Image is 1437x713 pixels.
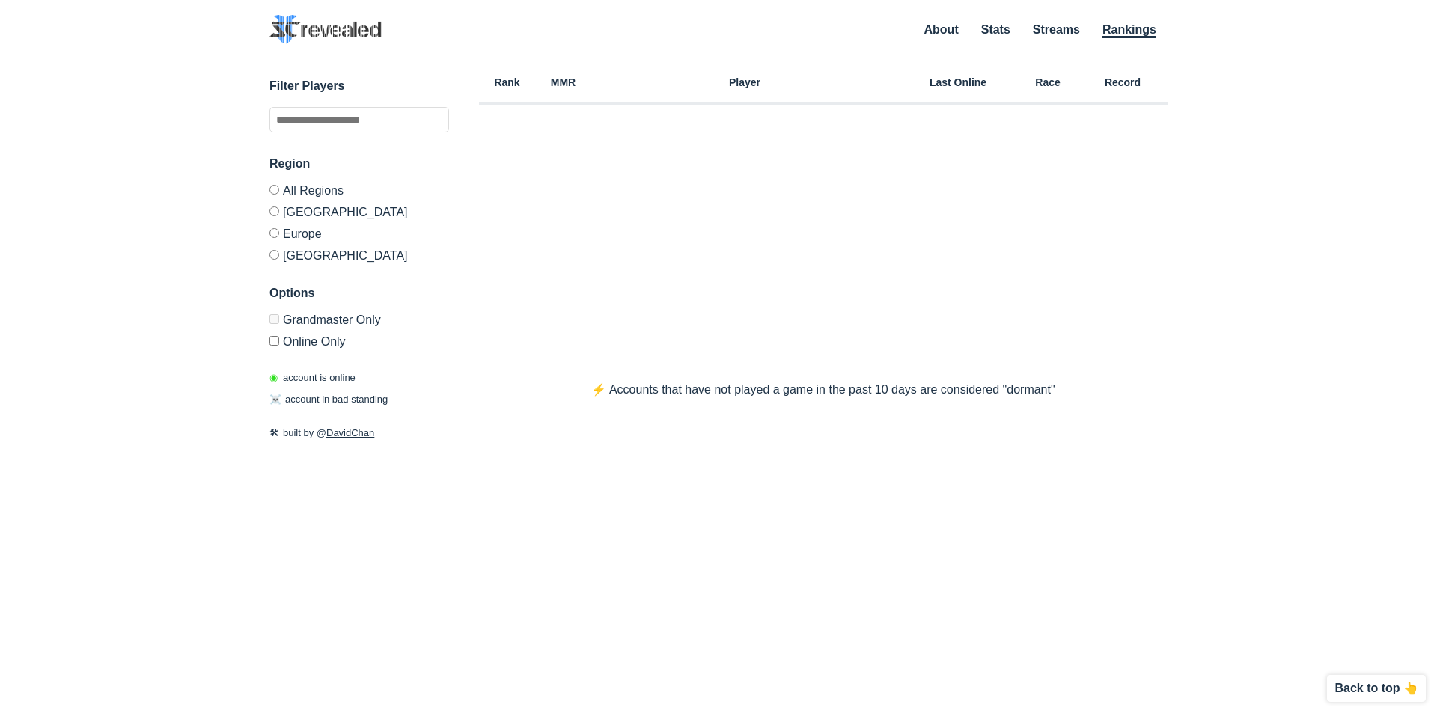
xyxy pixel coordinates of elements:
h6: Rank [479,77,535,88]
a: Stats [981,23,1010,36]
label: Europe [269,222,449,244]
label: Only show accounts currently laddering [269,330,449,348]
img: SC2 Revealed [269,15,382,44]
h6: Record [1078,77,1168,88]
input: Grandmaster Only [269,314,279,324]
span: ◉ [269,372,278,383]
label: Only Show accounts currently in Grandmaster [269,314,449,330]
h6: Race [1018,77,1078,88]
label: [GEOGRAPHIC_DATA] [269,201,449,222]
p: Back to top 👆 [1334,682,1418,694]
h6: Last Online [898,77,1018,88]
input: Online Only [269,336,279,346]
input: [GEOGRAPHIC_DATA] [269,206,279,216]
p: ⚡️ Accounts that have not played a game in the past 10 days are considered "dormant" [561,381,1084,399]
h3: Options [269,284,449,302]
p: built by @ [269,426,449,441]
h6: MMR [535,77,591,88]
h3: Filter Players [269,77,449,95]
p: account is online [269,370,356,385]
input: Europe [269,228,279,238]
input: [GEOGRAPHIC_DATA] [269,250,279,260]
p: account in bad standing [269,392,388,407]
a: DavidChan [326,427,374,438]
a: About [924,23,959,36]
span: 🛠 [269,427,279,438]
label: [GEOGRAPHIC_DATA] [269,244,449,262]
a: Rankings [1102,23,1156,38]
label: All Regions [269,185,449,201]
span: ☠️ [269,394,281,405]
input: All Regions [269,185,279,195]
h3: Region [269,155,449,173]
h6: Player [591,77,898,88]
a: Streams [1033,23,1080,36]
